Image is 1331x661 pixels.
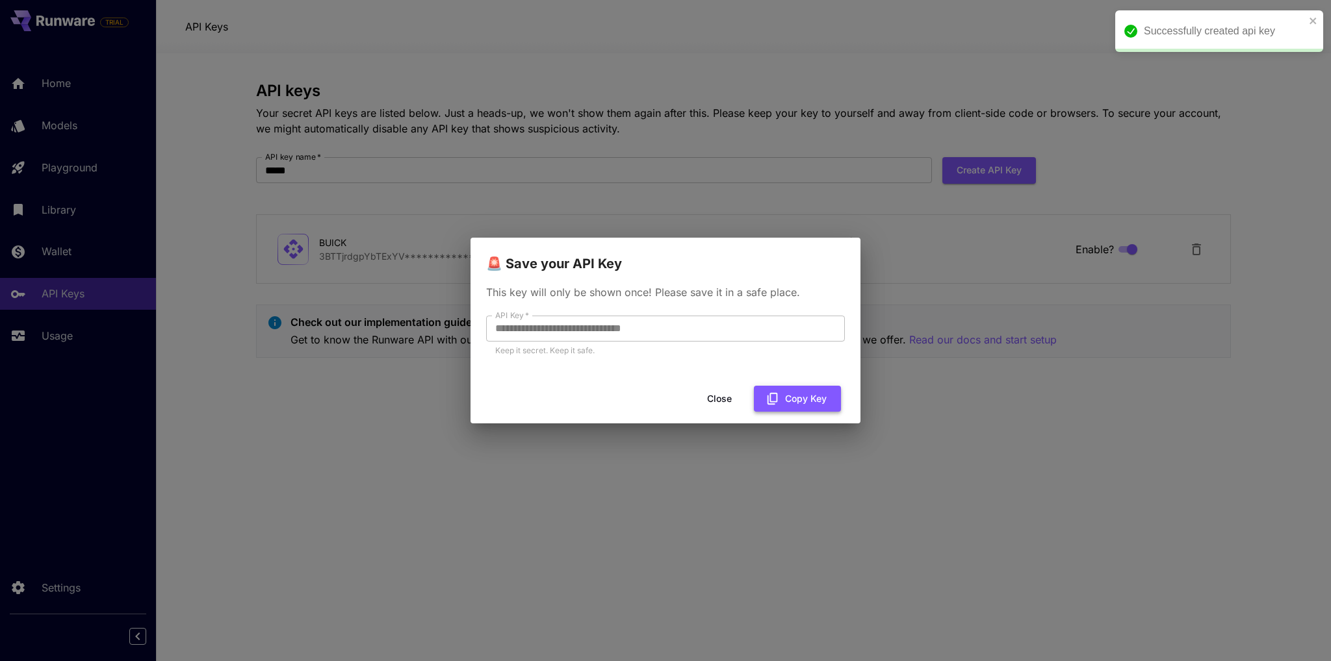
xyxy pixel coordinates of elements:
h2: 🚨 Save your API Key [471,238,860,274]
button: Copy Key [754,386,841,412]
p: Keep it secret. Keep it safe. [495,344,836,357]
button: close [1309,16,1318,26]
button: Close [690,386,749,412]
label: API Key [495,310,529,321]
p: This key will only be shown once! Please save it in a safe place. [486,284,845,300]
div: Successfully created api key [1144,23,1305,39]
